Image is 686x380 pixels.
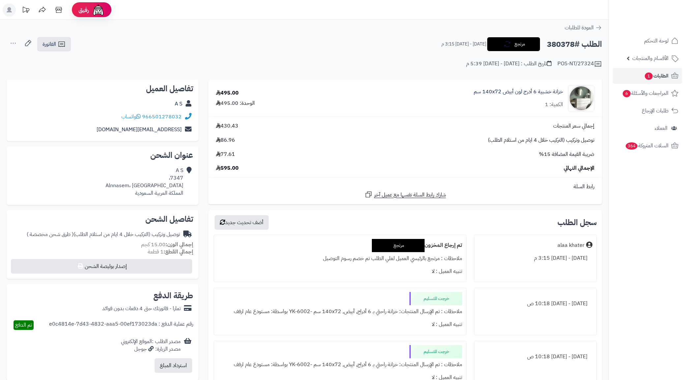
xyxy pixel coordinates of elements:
[409,292,462,305] div: خرجت للتسليم
[165,241,193,248] strong: إجمالي الوزن:
[365,190,446,199] a: شارك رابط السلة نفسها مع عميل آخر
[148,248,193,256] small: 1 قطعة
[409,345,462,358] div: خرجت للتسليم
[374,191,446,199] span: شارك رابط السلة نفسها مع عميل آخر
[216,100,255,107] div: الوحدة: 495.00
[218,318,462,331] div: تنبيه العميل : لا
[211,183,599,190] div: رابط السلة
[12,215,193,223] h2: تفاصيل الشحن
[613,138,682,154] a: السلات المتروكة364
[121,338,181,353] div: مصدر الطلب :الموقع الإلكتروني
[613,85,682,101] a: المراجعات والأسئلة6
[474,88,563,96] a: خزانة خشبية 6 أدرج لون أبيض 140x72 سم
[27,230,74,238] span: ( طرق شحن مخصصة )
[141,241,193,248] small: 15.00 كجم
[216,89,239,97] div: 495.00
[613,68,682,84] a: الطلبات1
[142,113,182,121] a: 966501278032
[466,60,552,68] div: تاريخ الطلب : [DATE] - [DATE] 5:39 م
[218,252,462,265] div: ملاحظات : مرتجع بالرئيسي العميل لغلي الطلب تم خصم رسوم التوصيل
[645,73,653,80] span: 1
[613,120,682,136] a: العملاء
[11,259,192,274] button: إصدار بوليصة الشحن
[121,345,181,353] div: مصدر الزيارة: جوجل
[625,141,669,150] span: السلات المتروكة
[218,358,462,371] div: ملاحظات : تم الإرسال المنتجات: خزانة راحتي بـ 6 أدراج, أبيض, ‎140x72 سم‏ -YK-6002 بواسطة: مستودع ...
[557,219,597,226] h3: سجل الطلب
[425,241,462,249] b: تم إرجاع المخزون
[49,320,193,330] div: رقم عملية الدفع : e0c4814e-7d43-4832-aaa5-00ef173023da
[43,40,56,48] span: الفاتورة
[175,100,182,108] a: A S
[478,297,592,310] div: [DATE] - [DATE] 10:18 ص
[568,85,594,111] img: 1746709299-1702541934053-68567865785768-1000x1000-90x90.jpg
[105,167,183,197] div: A S 7347، Alnnasem، [GEOGRAPHIC_DATA] المملكة العربية السعودية
[78,6,89,14] span: رفيق
[547,38,602,51] h2: الطلب #380378
[613,33,682,49] a: لوحة التحكم
[478,252,592,265] div: [DATE] - [DATE] 3:15 م
[487,37,540,51] button: مرتجع
[216,122,238,130] span: 430.43
[27,231,180,238] div: توصيل وتركيب (التركيب خلال 4 ايام من استلام الطلب)
[557,60,602,68] div: POS-NT/27324
[216,136,235,144] span: 86.96
[153,292,193,300] h2: طريقة الدفع
[92,3,105,16] img: ai-face.png
[155,358,192,373] button: استرداد المبلغ
[565,24,594,32] span: العودة للطلبات
[644,36,669,45] span: لوحة التحكم
[17,3,34,18] a: تحديثات المنصة
[218,305,462,318] div: ملاحظات : تم الإرسال المنتجات: خزانة راحتي بـ 6 أدراج, أبيض, ‎140x72 سم‏ -YK-6002 بواسطة: مستودع ...
[553,122,594,130] span: إجمالي سعر المنتجات
[539,151,594,158] span: ضريبة القيمة المضافة 15%
[565,24,602,32] a: العودة للطلبات
[102,305,181,312] div: تمارا - فاتورتك حتى 4 دفعات بدون فوائد
[216,151,235,158] span: 77.61
[545,101,563,108] div: الكمية: 1
[632,54,669,63] span: الأقسام والمنتجات
[37,37,71,51] a: الفاتورة
[478,350,592,363] div: [DATE] - [DATE] 10:18 ص
[121,113,141,121] a: واتساب
[622,89,669,98] span: المراجعات والأسئلة
[613,103,682,119] a: طلبات الإرجاع
[97,126,182,133] a: [EMAIL_ADDRESS][DOMAIN_NAME]
[372,239,425,252] div: مرتجع
[644,71,669,80] span: الطلبات
[215,215,269,230] button: أضف تحديث جديد
[623,90,631,97] span: 6
[488,136,594,144] span: توصيل وتركيب (التركيب خلال 4 ايام من استلام الطلب)
[164,248,193,256] strong: إجمالي القطع:
[642,106,669,115] span: طلبات الإرجاع
[12,151,193,159] h2: عنوان الشحن
[655,124,668,133] span: العملاء
[564,164,594,172] span: الإجمالي النهائي
[12,85,193,93] h2: تفاصيل العميل
[626,142,638,150] span: 364
[441,41,486,47] small: [DATE] - [DATE] 3:15 م
[15,321,32,329] span: تم الدفع
[216,164,239,172] span: 595.00
[557,242,584,249] div: alaa khater
[218,265,462,278] div: تنبيه العميل : لا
